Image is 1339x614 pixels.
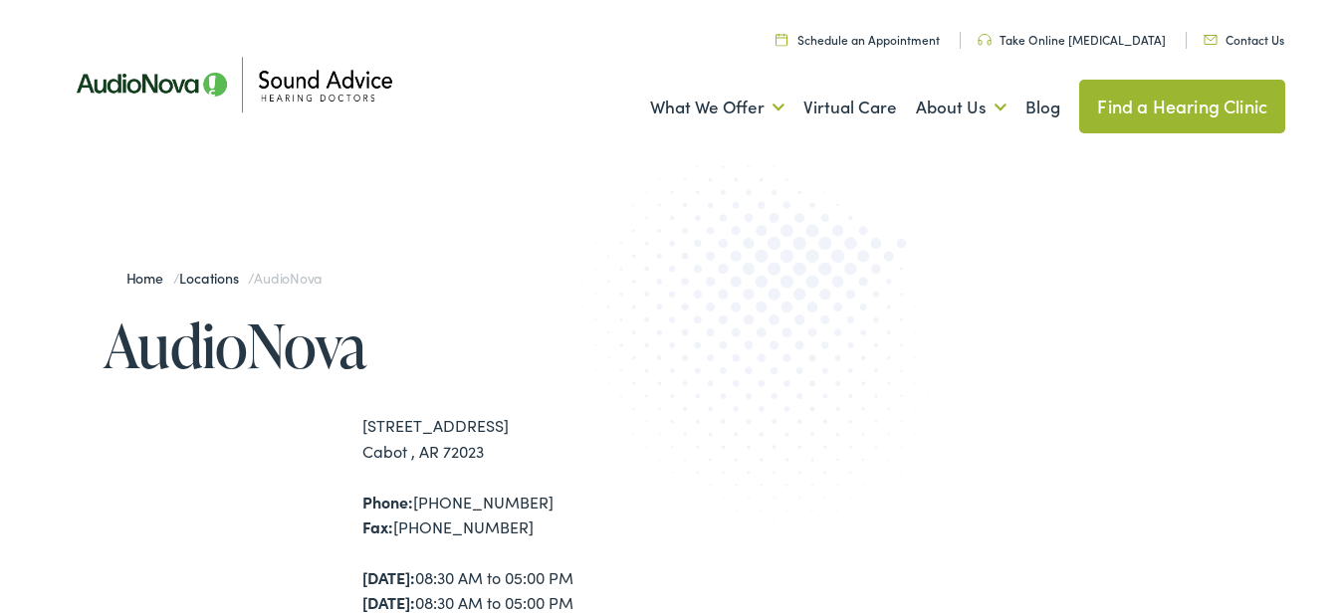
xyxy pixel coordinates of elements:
[179,268,248,288] a: Locations
[776,31,940,48] a: Schedule an Appointment
[362,490,670,540] div: [PHONE_NUMBER] [PHONE_NUMBER]
[650,71,784,144] a: What We Offer
[803,71,897,144] a: Virtual Care
[362,591,415,613] strong: [DATE]:
[254,268,322,288] span: AudioNova
[362,413,670,464] div: [STREET_ADDRESS] Cabot , AR 72023
[1204,31,1284,48] a: Contact Us
[776,33,787,46] img: Calendar icon in a unique green color, symbolizing scheduling or date-related features.
[104,312,670,378] h1: AudioNova
[978,34,992,46] img: Headphone icon in a unique green color, suggesting audio-related services or features.
[1204,35,1218,45] img: Icon representing mail communication in a unique green color, indicative of contact or communicat...
[126,268,173,288] a: Home
[362,566,415,588] strong: [DATE]:
[978,31,1166,48] a: Take Online [MEDICAL_DATA]
[916,71,1006,144] a: About Us
[1079,80,1285,133] a: Find a Hearing Clinic
[362,515,393,537] strong: Fax:
[362,491,413,512] strong: Phone:
[126,268,323,288] span: / /
[1025,71,1060,144] a: Blog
